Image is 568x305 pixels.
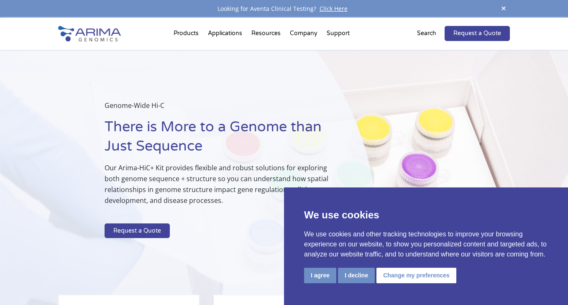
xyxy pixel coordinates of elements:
p: Genome-Wide Hi-C [105,100,335,118]
p: We use cookies and other tracking technologies to improve your browsing experience on our website... [304,229,548,259]
p: We use cookies [304,208,548,223]
button: I agree [304,268,336,283]
button: I decline [338,268,375,283]
div: Looking for Aventa Clinical Testing? [58,3,510,14]
img: Arima-Genomics-logo [58,26,121,41]
a: Request a Quote [445,26,510,41]
a: Request a Quote [105,223,170,238]
a: Click Here [316,5,351,13]
button: Change my preferences [376,268,456,283]
p: Our Arima-HiC+ Kit provides flexible and robust solutions for exploring both genome sequence + st... [105,162,335,213]
h1: There is More to a Genome than Just Sequence [105,118,335,162]
p: Search [417,28,436,39]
